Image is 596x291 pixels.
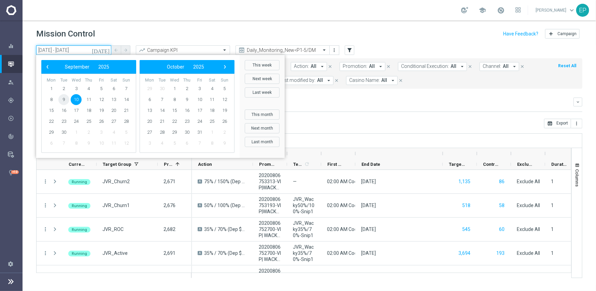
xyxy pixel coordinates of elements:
[121,45,130,55] button: arrow_forward
[108,94,119,105] span: 13
[8,98,23,103] div: gps_fixed Plan
[46,127,57,138] span: 29
[245,87,280,98] button: Last week
[96,127,107,138] span: 3
[462,201,471,210] button: 518
[58,116,69,127] span: 23
[182,138,193,149] span: 6
[156,77,169,83] th: weekday
[58,77,70,83] th: weekday
[557,31,577,36] span: Campaign
[98,64,109,70] span: 2025
[571,119,582,128] button: more_vert
[92,47,110,53] i: [DATE]
[390,77,396,84] i: arrow_drop_down
[259,172,281,191] span: 20200806753313-VIP|WACKY | 75%, 20200806753346-VIP|WACKY | 150% [DEP $150+]
[480,62,519,71] button: Channel: All arrow_drop_down
[68,178,90,185] colored-tag: Running
[83,116,94,127] span: 25
[102,178,130,185] span: JVR_Churn2
[144,116,155,127] span: 20
[327,250,435,256] span: 02:00 AM Coordinated Universal Time (UTC 00:00)
[369,63,375,69] span: All
[46,105,57,116] span: 15
[245,123,280,133] button: Next month
[181,77,194,83] th: weekday
[72,228,87,232] span: Running
[144,138,155,149] span: 3
[193,77,206,83] th: weekday
[83,77,95,83] th: weekday
[102,250,128,256] span: JVR_Active
[294,63,309,69] span: Action:
[207,127,217,138] span: 1
[8,134,23,139] button: track_changes Analyze
[328,64,332,69] i: close
[207,83,217,94] span: 4
[136,45,230,55] ng-select: Campaign KPI
[551,162,568,167] span: Duration
[8,79,23,85] button: person_search Explore
[219,83,230,94] span: 5
[259,244,281,262] span: 20200806752700-VIP| WACKY | 35%, 20200806752743-VIP|WACKY |70% [DEP $150+]
[551,202,554,208] div: 1
[204,250,247,256] span: 35% / 70% (Dep $150+)
[42,202,48,208] button: more_vert
[259,162,275,167] span: Promotions
[95,77,108,83] th: weekday
[8,61,23,67] button: Mission Control
[157,94,168,105] span: 7
[551,226,554,232] div: 1
[511,63,517,70] i: arrow_drop_down
[169,116,180,127] span: 22
[468,64,472,69] i: close
[96,105,107,116] span: 19
[123,48,128,53] i: arrow_forward
[46,83,57,94] span: 1
[317,77,323,83] span: All
[535,5,576,15] a: [PERSON_NAME]keyboard_arrow_down
[46,138,57,149] span: 6
[198,179,202,184] span: A
[8,170,14,176] i: lightbulb
[207,116,217,127] span: 25
[517,162,534,167] span: Exclusion type
[238,47,245,54] i: preview
[169,83,180,94] span: 1
[503,63,509,69] span: All
[121,116,132,127] span: 28
[169,105,180,116] span: 15
[304,161,310,167] i: refresh
[517,227,540,232] span: Exclude All
[8,43,14,49] i: equalizer
[167,64,184,70] span: October
[276,76,334,85] button: Last modified by: All arrow_drop_down
[42,226,48,232] button: more_vert
[207,138,217,149] span: 8
[42,178,48,185] i: more_vert
[576,100,580,104] i: keyboard_arrow_down
[71,83,82,94] span: 3
[11,170,19,174] div: +10
[43,62,131,71] bs-datepicker-navigation-view: ​ ​ ​
[36,45,111,55] input: Select date range
[72,204,87,208] span: Running
[451,63,456,69] span: All
[8,116,23,121] button: play_circle_outline Execute
[45,77,58,83] th: weekday
[144,127,155,138] span: 27
[58,94,69,105] span: 9
[121,105,132,116] span: 21
[245,74,280,84] button: Next week
[8,97,14,103] i: gps_fixed
[204,226,247,232] span: 35% / 70% (Dep $150+)
[398,77,404,84] button: close
[8,79,14,85] i: person_search
[164,179,175,184] span: 2,671
[121,94,132,105] span: 14
[207,105,217,116] span: 18
[91,45,111,56] button: [DATE]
